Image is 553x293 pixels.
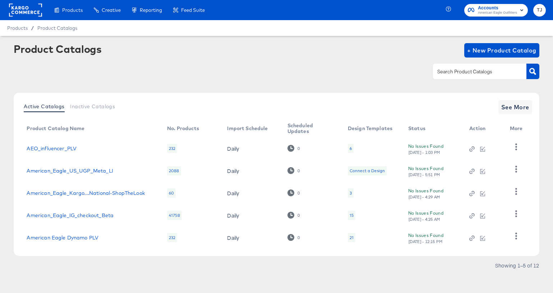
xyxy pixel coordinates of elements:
div: Connect a Design [348,166,387,175]
button: TJ [533,4,546,17]
div: 21 [348,233,355,242]
div: 0 [287,234,300,241]
div: 41758 [167,211,182,220]
input: Search Product Catalogs [436,68,512,76]
a: American_Eagle_US_UGP_Meta_LI [27,168,113,174]
td: Daily [221,226,281,249]
span: TJ [536,6,543,14]
div: 0 [287,167,300,174]
div: 232 [167,144,177,153]
span: See More [501,102,529,112]
div: Import Schedule [227,125,268,131]
div: 6 [350,146,352,151]
span: Products [62,7,83,13]
a: American_Eagle_IG_checkout_Beta [27,212,114,218]
td: Daily [221,204,281,226]
td: Daily [221,137,281,160]
div: 3 [350,190,352,196]
div: 6 [348,144,354,153]
div: Connect a Design [350,168,385,174]
span: / [28,25,37,31]
div: 15 [350,212,354,218]
span: Inactive Catalogs [70,104,115,109]
div: 0 [297,213,300,218]
span: Accounts [478,4,517,12]
div: No. Products [167,125,199,131]
div: 0 [297,235,300,240]
a: American_Eagle_Kargo...National-ShopTheLook [27,190,144,196]
span: Active Catalogs [24,104,64,109]
div: Design Templates [348,125,392,131]
div: Product Catalog Name [27,125,84,131]
span: American Eagle Outfitters [478,10,517,16]
td: Daily [221,182,281,204]
div: 2088 [167,166,181,175]
th: Action [464,120,504,137]
span: Products [7,25,28,31]
span: + New Product Catalog [467,45,536,55]
div: 21 [350,235,354,241]
div: Showing 1–5 of 12 [495,263,539,268]
div: 232 [167,233,177,242]
div: 0 [297,191,300,196]
div: Product Catalogs [14,43,101,55]
div: 15 [348,211,355,220]
div: 60 [167,188,176,198]
div: Scheduled Updates [287,123,333,134]
span: Creative [102,7,121,13]
button: See More [498,100,532,114]
a: AEO_influencer_PLV [27,146,77,151]
div: 0 [297,168,300,173]
div: 3 [348,188,354,198]
div: 0 [287,212,300,219]
div: 0 [287,189,300,196]
a: American Eagle Dynamo PLV [27,235,98,241]
th: Status [402,120,464,137]
th: More [504,120,531,137]
span: Reporting [140,7,162,13]
button: AccountsAmerican Eagle Outfitters [464,4,528,17]
td: Daily [221,160,281,182]
div: 0 [287,145,300,152]
a: Product Catalogs [37,25,77,31]
button: + New Product Catalog [464,43,539,58]
div: 0 [297,146,300,151]
span: Feed Suite [181,7,205,13]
